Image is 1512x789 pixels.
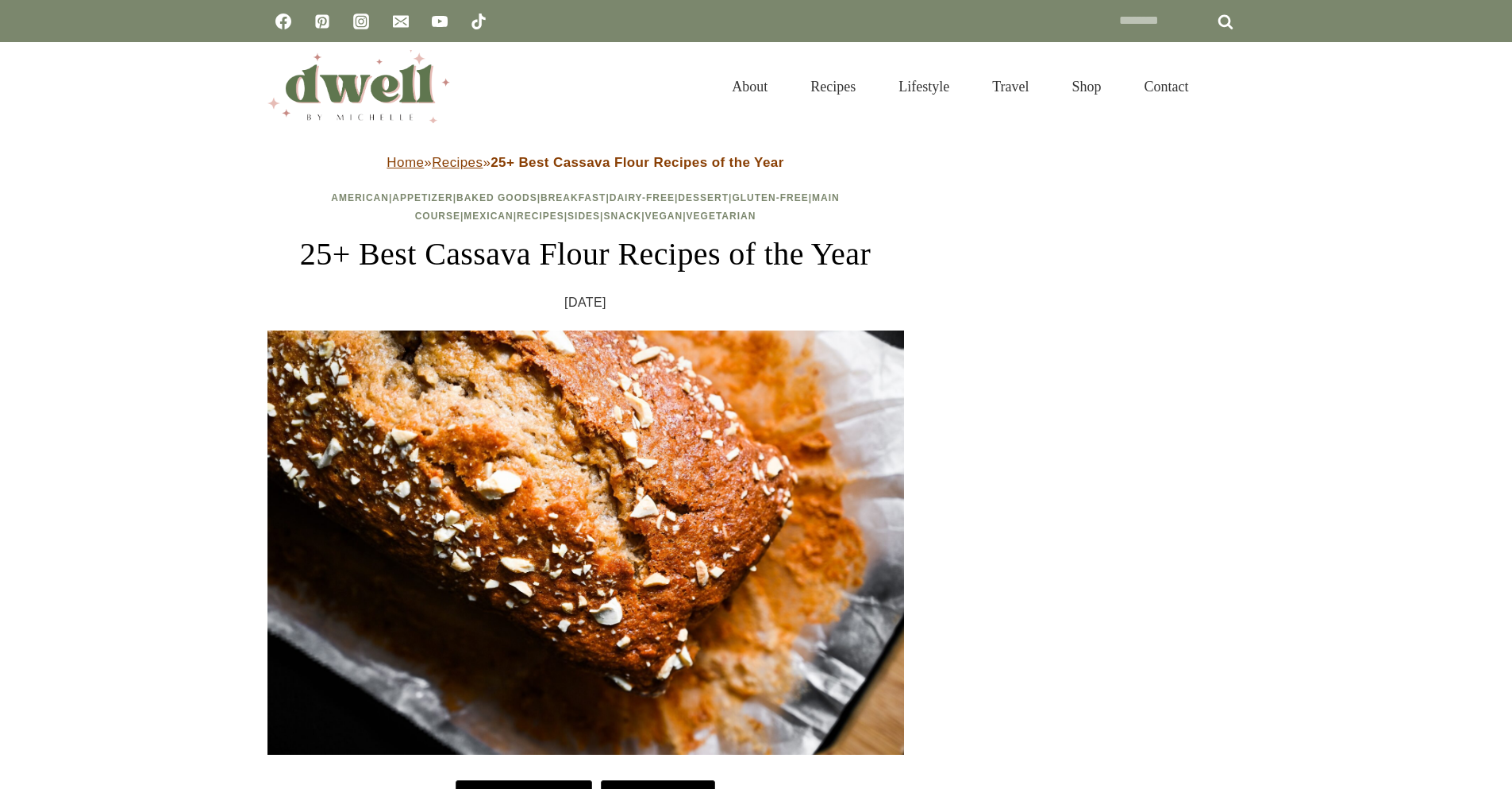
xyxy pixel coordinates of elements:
[385,6,417,37] a: Email
[306,6,338,37] a: Pinterest
[267,230,904,278] h1: 25+ Best Cassava Flour Recipes of the Year
[267,6,299,37] a: Facebook
[267,50,450,123] img: DWELL by michelle
[603,211,641,222] a: Snack
[387,155,783,170] span: » »
[1218,73,1245,100] button: View Search Form
[710,59,789,114] a: About
[971,59,1050,114] a: Travel
[1050,59,1122,114] a: Shop
[687,211,756,222] a: Vegetarian
[678,192,729,203] a: Dessert
[541,192,606,203] a: Breakfast
[345,6,377,37] a: Instagram
[564,291,606,315] time: [DATE]
[392,192,452,203] a: Appetizer
[456,192,537,203] a: Baked Goods
[517,211,564,222] a: Recipes
[387,155,424,170] a: Home
[610,192,675,203] a: Dairy-Free
[1123,59,1210,114] a: Contact
[424,6,456,37] a: YouTube
[645,211,683,222] a: Vegan
[789,59,877,114] a: Recipes
[432,155,483,170] a: Recipes
[732,192,808,203] a: Gluten-Free
[464,211,513,222] a: Mexican
[877,59,971,114] a: Lifestyle
[331,192,389,203] a: American
[710,59,1210,114] nav: Primary Navigation
[463,6,494,37] a: TikTok
[331,192,840,222] span: | | | | | | | | | | | | |
[491,155,783,170] strong: 25+ Best Cassava Flour Recipes of the Year
[567,211,600,222] a: Sides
